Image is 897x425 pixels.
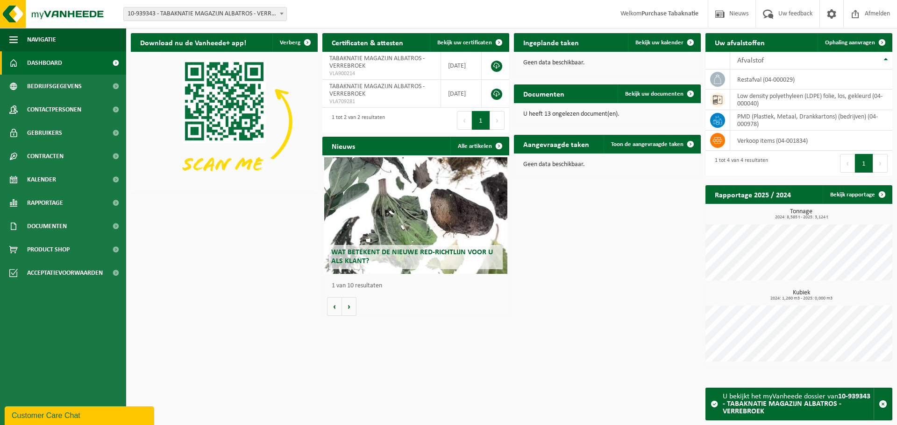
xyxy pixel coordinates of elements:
[27,261,103,285] span: Acceptatievoorwaarden
[437,40,492,46] span: Bekijk uw certificaten
[331,249,493,265] span: Wat betekent de nieuwe RED-richtlijn voor u als klant?
[280,40,300,46] span: Verberg
[514,135,598,153] h2: Aangevraagde taken
[514,84,574,103] h2: Documenten
[441,52,482,80] td: [DATE]
[27,28,56,51] span: Navigatie
[327,110,385,131] div: 1 tot 2 van 2 resultaten
[873,154,888,173] button: Next
[730,131,892,151] td: verkoop items (04-001834)
[523,111,691,118] p: U heeft 13 ongelezen document(en).
[523,60,691,66] p: Geen data beschikbaar.
[628,33,700,52] a: Bekijk uw kalender
[604,135,700,153] a: Toon de aangevraagde taken
[329,55,425,70] span: TABAKNATIE MAGAZIJN ALBATROS - VERREBROEK
[710,215,892,220] span: 2024: 8,585 t - 2025: 3,124 t
[131,52,318,192] img: Download de VHEPlus App
[27,238,70,261] span: Product Shop
[450,137,508,155] a: Alle artikelen
[27,121,62,145] span: Gebruikers
[123,7,287,21] span: 10-939343 - TABAKNATIE MAGAZIJN ALBATROS - VERREBROEK
[131,33,256,51] h2: Download nu de Vanheede+ app!
[710,209,892,220] h3: Tonnage
[818,33,891,52] a: Ophaling aanvragen
[27,75,82,98] span: Bedrijfsgegevens
[825,40,875,46] span: Ophaling aanvragen
[723,388,874,420] div: U bekijkt het myVanheede dossier van
[514,33,588,51] h2: Ingeplande taken
[705,33,774,51] h2: Uw afvalstoffen
[27,145,64,168] span: Contracten
[5,404,156,425] iframe: chat widget
[710,296,892,301] span: 2024: 1,260 m3 - 2025: 0,000 m3
[723,393,870,415] strong: 10-939343 - TABAKNATIE MAGAZIJN ALBATROS - VERREBROEK
[737,57,764,64] span: Afvalstof
[27,51,62,75] span: Dashboard
[332,283,505,289] p: 1 van 10 resultaten
[27,168,56,191] span: Kalender
[342,297,356,316] button: Volgende
[490,111,505,130] button: Next
[710,290,892,301] h3: Kubiek
[730,90,892,110] td: low density polyethyleen (LDPE) folie, los, gekleurd (04-000040)
[457,111,472,130] button: Previous
[730,70,892,90] td: restafval (04-000029)
[823,185,891,204] a: Bekijk rapportage
[27,215,67,238] span: Documenten
[327,297,342,316] button: Vorige
[641,10,698,17] strong: Purchase Tabaknatie
[840,154,855,173] button: Previous
[710,153,768,174] div: 1 tot 4 van 4 resultaten
[272,33,317,52] button: Verberg
[324,157,507,274] a: Wat betekent de nieuwe RED-richtlijn voor u als klant?
[124,7,286,21] span: 10-939343 - TABAKNATIE MAGAZIJN ALBATROS - VERREBROEK
[322,137,364,155] h2: Nieuws
[523,161,691,168] p: Geen data beschikbaar.
[27,98,81,121] span: Contactpersonen
[441,80,482,108] td: [DATE]
[322,33,413,51] h2: Certificaten & attesten
[329,98,434,105] span: VLA709281
[705,185,800,203] h2: Rapportage 2025 / 2024
[472,111,490,130] button: 1
[430,33,508,52] a: Bekijk uw certificaten
[618,84,700,103] a: Bekijk uw documenten
[329,70,434,77] span: VLA900214
[329,83,425,98] span: TABAKNATIE MAGAZIJN ALBATROS - VERREBROEK
[730,110,892,131] td: PMD (Plastiek, Metaal, Drankkartons) (bedrijven) (04-000978)
[27,191,63,215] span: Rapportage
[855,154,873,173] button: 1
[625,91,683,97] span: Bekijk uw documenten
[611,141,683,147] span: Toon de aangevraagde taken
[635,40,683,46] span: Bekijk uw kalender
